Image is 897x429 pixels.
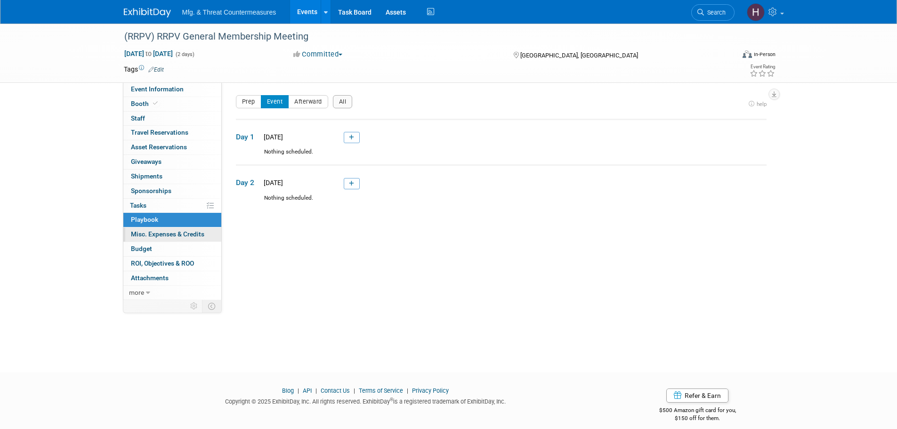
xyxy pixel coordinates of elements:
[123,170,221,184] a: Shipments
[303,387,312,394] a: API
[131,100,160,107] span: Booth
[123,112,221,126] a: Staff
[261,179,283,186] span: [DATE]
[290,49,346,59] button: Committed
[390,397,393,402] sup: ®
[131,129,188,136] span: Travel Reservations
[123,271,221,285] a: Attachments
[202,300,221,312] td: Toggle Event Tabs
[236,148,767,164] div: Nothing scheduled.
[236,132,259,142] span: Day 1
[123,213,221,227] a: Playbook
[124,8,171,17] img: ExhibitDay
[131,216,158,223] span: Playbook
[123,97,221,111] a: Booth
[131,187,171,194] span: Sponsorships
[691,4,735,21] a: Search
[123,199,221,213] a: Tasks
[236,194,767,210] div: Nothing scheduled.
[236,95,261,108] button: Prep
[261,133,283,141] span: [DATE]
[148,66,164,73] a: Edit
[123,140,221,154] a: Asset Reservations
[743,50,752,58] img: Format-Inperson.png
[679,49,776,63] div: Event Format
[757,101,767,107] span: help
[131,259,194,267] span: ROI, Objectives & ROO
[404,387,411,394] span: |
[282,387,294,394] a: Blog
[131,172,162,180] span: Shipments
[131,274,169,282] span: Attachments
[124,49,173,58] span: [DATE] [DATE]
[131,245,152,252] span: Budget
[123,82,221,97] a: Event Information
[175,51,194,57] span: (2 days)
[131,85,184,93] span: Event Information
[359,387,403,394] a: Terms of Service
[124,395,608,406] div: Copyright © 2025 ExhibitDay, Inc. All rights reserved. ExhibitDay is a registered trademark of Ex...
[130,202,146,209] span: Tasks
[123,155,221,169] a: Giveaways
[123,227,221,242] a: Misc. Expenses & Credits
[753,51,776,58] div: In-Person
[622,414,774,422] div: $150 off for them.
[123,126,221,140] a: Travel Reservations
[129,289,144,296] span: more
[131,143,187,151] span: Asset Reservations
[153,101,158,106] i: Booth reservation complete
[131,158,162,165] span: Giveaways
[131,230,204,238] span: Misc. Expenses & Credits
[288,95,328,108] button: Afterward
[236,178,259,188] span: Day 2
[622,400,774,422] div: $500 Amazon gift card for you,
[313,387,319,394] span: |
[124,65,164,74] td: Tags
[321,387,350,394] a: Contact Us
[747,3,765,21] img: Hillary Hawkins
[186,300,202,312] td: Personalize Event Tab Strip
[520,52,638,59] span: [GEOGRAPHIC_DATA], [GEOGRAPHIC_DATA]
[123,257,221,271] a: ROI, Objectives & ROO
[412,387,449,394] a: Privacy Policy
[123,242,221,256] a: Budget
[131,114,145,122] span: Staff
[182,8,276,16] span: Mfg. & Threat Countermeasures
[666,389,728,403] a: Refer & Earn
[144,50,153,57] span: to
[123,184,221,198] a: Sponsorships
[295,387,301,394] span: |
[351,387,357,394] span: |
[750,65,775,69] div: Event Rating
[704,9,726,16] span: Search
[333,95,353,108] button: All
[123,286,221,300] a: more
[121,28,720,45] div: (RRPV) RRPV General Membership Meeting
[261,95,289,108] button: Event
